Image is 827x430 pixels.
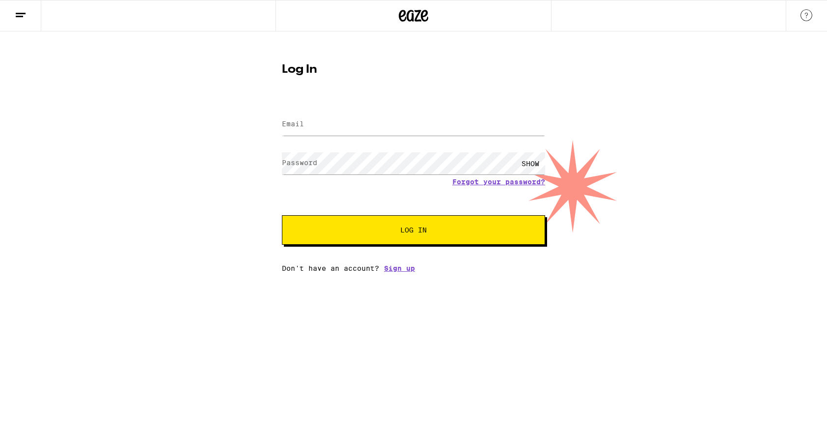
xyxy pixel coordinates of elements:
[282,114,545,136] input: Email
[282,120,304,128] label: Email
[282,264,545,272] div: Don't have an account?
[282,64,545,76] h1: Log In
[516,152,545,174] div: SHOW
[400,227,427,233] span: Log In
[282,215,545,245] button: Log In
[452,178,545,186] a: Forgot your password?
[282,159,317,167] label: Password
[384,264,415,272] a: Sign up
